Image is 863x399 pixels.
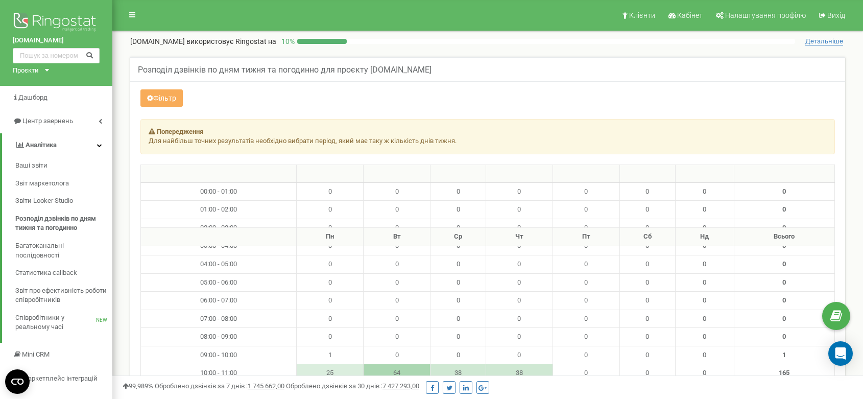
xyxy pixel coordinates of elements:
[675,346,734,364] td: 0
[675,364,734,383] td: 0
[297,201,364,219] td: 0
[382,382,419,390] u: 7 427 293,00
[553,228,619,246] th: Пт
[15,157,112,175] a: Ваші звіти
[619,219,675,237] td: 0
[364,273,430,292] td: 0
[629,11,655,19] span: Клієнти
[18,93,47,101] span: Дашборд
[276,36,297,46] p: 10 %
[553,310,619,328] td: 0
[364,364,430,383] td: 64
[364,237,430,255] td: 0
[141,219,297,237] td: 02:00 - 03:00
[675,228,734,246] th: Нд
[140,89,183,107] button: Фільтр
[486,364,553,383] td: 38
[22,117,73,125] span: Центр звернень
[15,210,112,237] a: Розподіл дзвінків по дням тижня та погодинно
[430,219,486,237] td: 0
[248,382,284,390] u: 1 745 662,00
[364,310,430,328] td: 0
[130,36,276,46] p: [DOMAIN_NAME]
[297,228,364,246] th: Пн
[15,237,112,264] a: Багатоканальні послідовності
[364,219,430,237] td: 0
[619,237,675,255] td: 0
[619,182,675,201] td: 0
[15,196,73,206] span: Звіти Looker Studio
[155,382,284,390] span: Оброблено дзвінків за 7 днів :
[619,273,675,292] td: 0
[619,346,675,364] td: 0
[15,268,77,278] span: Статистика callback
[782,333,786,340] strong: 0
[430,292,486,310] td: 0
[297,310,364,328] td: 0
[430,328,486,346] td: 0
[364,182,430,201] td: 0
[15,192,112,210] a: Звіти Looker Studio
[619,328,675,346] td: 0
[553,255,619,273] td: 0
[486,346,553,364] td: 0
[675,328,734,346] td: 0
[5,369,30,394] button: Open CMP widget
[782,260,786,268] strong: 0
[364,228,430,246] th: Вт
[782,224,786,231] strong: 0
[141,273,297,292] td: 05:00 - 06:00
[675,255,734,273] td: 0
[149,136,827,146] p: Для найбільш точних результатів необхідно вибрати період, який має таку ж кількість днів тижня.
[297,273,364,292] td: 0
[675,219,734,237] td: 0
[430,182,486,201] td: 0
[782,296,786,304] strong: 0
[782,187,786,195] strong: 0
[675,201,734,219] td: 0
[286,382,419,390] span: Оброблено дзвінків за 30 днів :
[675,292,734,310] td: 0
[141,237,297,255] td: 03:00 - 04:00
[677,11,703,19] span: Кабінет
[22,374,98,382] span: Маркетплейс інтеграцій
[13,10,100,36] img: Ringostat logo
[553,237,619,255] td: 0
[619,255,675,273] td: 0
[13,66,39,76] div: Проєкти
[15,241,107,260] span: Багатоканальні послідовності
[782,351,786,359] strong: 1
[805,37,843,45] span: Детальніше
[186,37,276,45] span: використовує Ringostat на
[364,255,430,273] td: 0
[141,346,297,364] td: 09:00 - 10:00
[297,346,364,364] td: 1
[486,201,553,219] td: 0
[486,310,553,328] td: 0
[364,201,430,219] td: 0
[553,219,619,237] td: 0
[827,11,845,19] span: Вихід
[13,48,100,63] input: Пошук за номером
[297,255,364,273] td: 0
[486,292,553,310] td: 0
[619,364,675,383] td: 0
[297,182,364,201] td: 0
[619,201,675,219] td: 0
[430,273,486,292] td: 0
[486,228,553,246] th: Чт
[15,214,107,233] span: Розподіл дзвінків по дням тижня та погодинно
[430,201,486,219] td: 0
[141,292,297,310] td: 06:00 - 07:00
[619,292,675,310] td: 0
[675,310,734,328] td: 0
[486,219,553,237] td: 0
[553,328,619,346] td: 0
[138,65,431,75] h5: Розподіл дзвінків по дням тижня та погодинно для проєкту [DOMAIN_NAME]
[297,364,364,383] td: 25
[15,179,69,189] span: Звіт маркетолога
[430,310,486,328] td: 0
[782,205,786,213] strong: 0
[486,182,553,201] td: 0
[486,328,553,346] td: 0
